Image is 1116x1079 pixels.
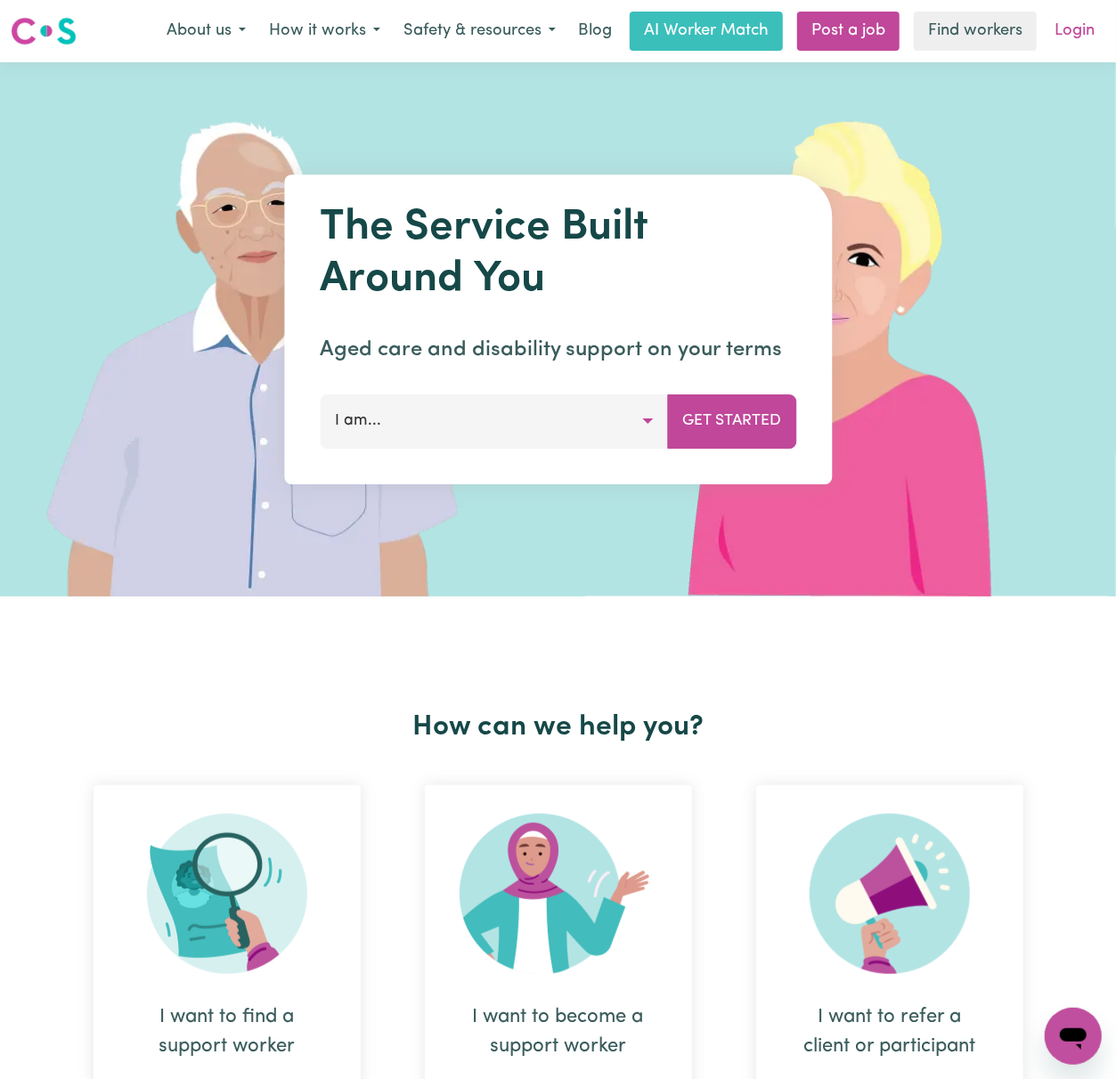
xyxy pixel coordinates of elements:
[155,12,257,50] button: About us
[630,12,783,51] a: AI Worker Match
[914,12,1037,51] a: Find workers
[460,814,657,974] img: Become Worker
[810,814,970,974] img: Refer
[1044,12,1105,51] a: Login
[61,710,1055,744] h2: How can we help you?
[468,1002,649,1061] div: I want to become a support worker
[392,12,567,50] button: Safety & resources
[11,15,77,47] img: Careseekers logo
[257,12,392,50] button: How it works
[320,334,796,366] p: Aged care and disability support on your terms
[136,1002,318,1061] div: I want to find a support worker
[1045,1008,1102,1065] iframe: Button to launch messaging window
[567,12,623,51] a: Blog
[799,1002,981,1061] div: I want to refer a client or participant
[320,203,796,305] h1: The Service Built Around You
[11,11,77,52] a: Careseekers logo
[797,12,900,51] a: Post a job
[147,814,307,974] img: Search
[667,394,796,448] button: Get Started
[320,394,668,448] button: I am...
